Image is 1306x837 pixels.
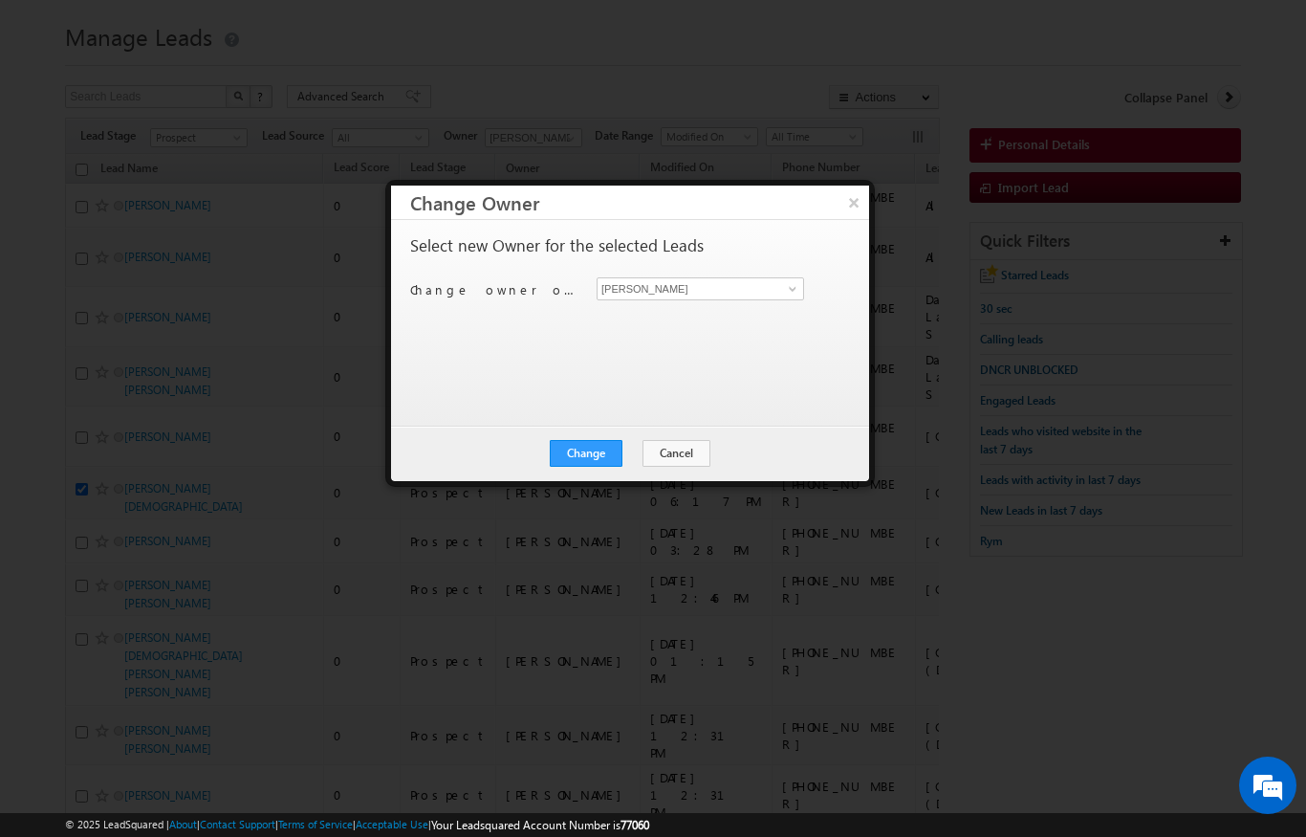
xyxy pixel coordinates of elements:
a: About [169,818,197,830]
span: 77060 [620,818,649,832]
img: d_60004797649_company_0_60004797649 [33,100,80,125]
div: Chat with us now [99,100,321,125]
p: Change owner of 2 leads to [410,281,582,298]
button: Cancel [642,440,710,467]
button: Change [550,440,622,467]
em: Start Chat [258,589,347,615]
h3: Change Owner [410,186,869,219]
a: Contact Support [200,818,275,830]
span: Your Leadsquared Account Number is [431,818,649,832]
textarea: Type your message and hit 'Enter' [25,177,349,573]
span: © 2025 LeadSquared | | | | | [65,816,649,834]
button: × [838,186,869,219]
div: Minimize live chat window [314,10,359,55]
a: Show All Items [778,279,802,298]
a: Terms of Service [278,818,353,830]
a: Acceptable Use [356,818,428,830]
p: Select new Owner for the selected Leads [410,237,704,254]
input: Type to Search [597,277,804,300]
